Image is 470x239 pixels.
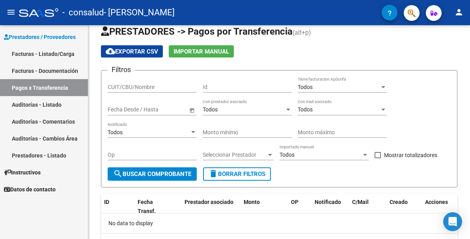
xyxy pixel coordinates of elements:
span: Borrar Filtros [209,170,265,178]
datatable-header-cell: Prestador asociado [181,194,241,220]
span: Mostrar totalizadores [384,150,437,160]
mat-icon: search [113,169,123,178]
span: Todos [298,106,313,113]
mat-icon: cloud_download [106,46,115,56]
input: Start date [108,106,132,113]
span: Datos de contacto [4,185,56,194]
span: Acciones [425,199,448,205]
span: ID [104,199,109,205]
span: Importar Manual [173,48,229,55]
div: No data to display [101,213,457,233]
span: Todos [203,106,218,113]
span: (alt+p) [293,29,311,36]
span: - consalud [62,4,104,21]
button: Open calendar [188,106,196,114]
datatable-header-cell: Notificado [311,194,349,220]
h3: Filtros [108,64,135,75]
button: Borrar Filtros [203,167,271,181]
span: Monto [244,199,260,205]
span: Creado [390,199,408,205]
input: End date [139,106,177,113]
span: Buscar Comprobante [113,170,191,178]
span: Prestador asociado [185,199,233,205]
datatable-header-cell: OP [288,194,311,220]
button: Exportar CSV [101,45,163,57]
mat-icon: menu [6,7,16,17]
span: Seleccionar Prestador [203,152,267,158]
div: Open Intercom Messenger [443,212,462,231]
span: Prestadores / Proveedores [4,33,76,41]
button: Buscar Comprobante [108,167,197,181]
datatable-header-cell: C/Mail [349,194,386,220]
span: Instructivos [4,168,41,177]
span: Notificado [315,199,341,205]
span: Todos [108,129,123,135]
span: Exportar CSV [106,48,158,55]
span: Todos [298,84,313,90]
span: Todos [280,152,295,158]
span: OP [291,199,298,205]
span: - [PERSON_NAME] [104,4,175,21]
datatable-header-cell: ID [101,194,134,220]
datatable-header-cell: Monto [241,194,288,220]
span: C/Mail [352,199,369,205]
span: PRESTADORES -> Pagos por Transferencia [101,26,293,37]
datatable-header-cell: Fecha Transf. [134,194,170,220]
mat-icon: delete [209,169,218,178]
mat-icon: person [454,7,464,17]
button: Importar Manual [169,45,234,57]
span: Fecha Transf. [138,199,156,214]
datatable-header-cell: Creado [386,194,422,220]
